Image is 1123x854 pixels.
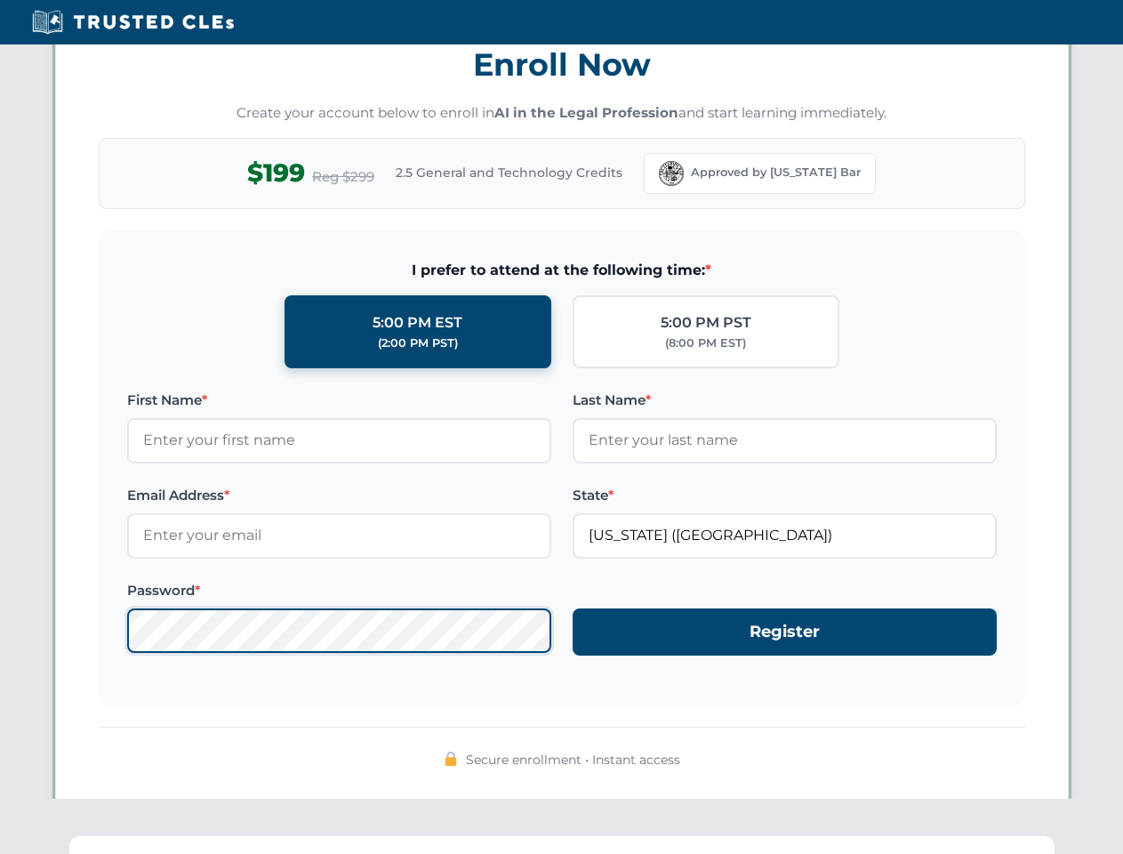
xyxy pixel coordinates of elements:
[127,580,551,601] label: Password
[396,163,622,182] span: 2.5 General and Technology Credits
[573,418,997,463] input: Enter your last name
[466,750,680,769] span: Secure enrollment • Instant access
[573,485,997,506] label: State
[659,161,684,186] img: Florida Bar
[444,752,458,766] img: 🔒
[573,513,997,558] input: Florida (FL)
[573,390,997,411] label: Last Name
[573,608,997,656] button: Register
[99,103,1025,124] p: Create your account below to enroll in and start learning immediately.
[127,418,551,463] input: Enter your first name
[378,334,458,352] div: (2:00 PM PST)
[665,334,746,352] div: (8:00 PM EST)
[127,485,551,506] label: Email Address
[127,390,551,411] label: First Name
[127,513,551,558] input: Enter your email
[373,311,462,334] div: 5:00 PM EST
[494,104,678,121] strong: AI in the Legal Profession
[27,9,239,36] img: Trusted CLEs
[661,311,751,334] div: 5:00 PM PST
[247,153,305,193] span: $199
[691,164,861,181] span: Approved by [US_STATE] Bar
[99,36,1025,93] h3: Enroll Now
[312,166,374,188] span: Reg $299
[127,259,997,282] span: I prefer to attend at the following time:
